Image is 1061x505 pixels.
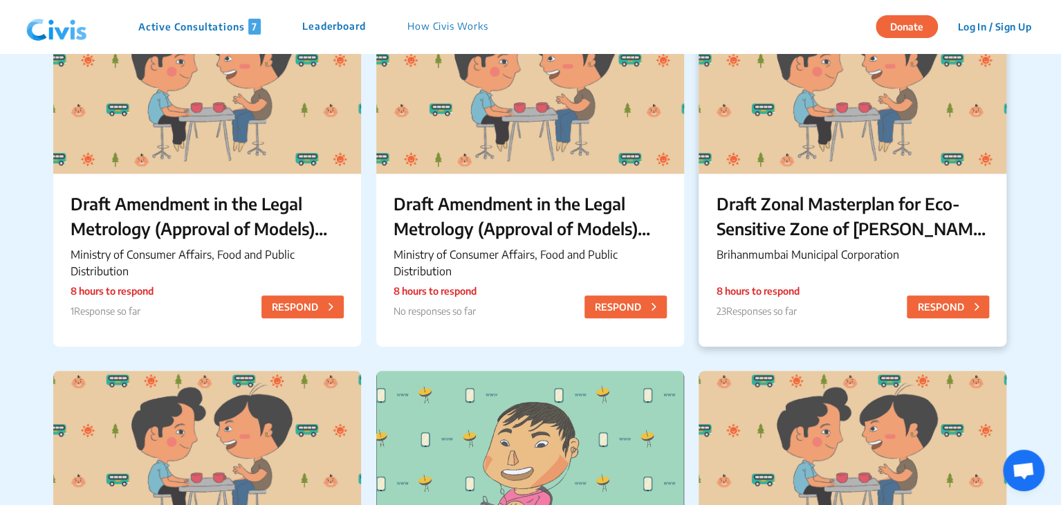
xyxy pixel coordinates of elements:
a: Draft Zonal Masterplan for Eco- Sensitive Zone of [PERSON_NAME][GEOGRAPHIC_DATA]Brihanmumbai Muni... [699,1,1006,347]
span: Response so far [74,305,140,317]
p: 8 hours to respond [71,284,154,298]
button: Log In / Sign Up [948,16,1040,37]
button: Donate [876,15,938,38]
button: RESPOND [907,295,989,318]
p: Ministry of Consumer Affairs, Food and Public Distribution [394,246,667,279]
p: 23 [716,304,799,318]
p: Leaderboard [302,19,366,35]
img: navlogo.png [21,6,93,48]
p: Active Consultations [138,19,261,35]
span: No responses so far [394,305,476,317]
a: Draft Amendment in the Legal Metrology (Approval of Models) Rules, 2011Ministry of Consumer Affai... [53,1,361,347]
p: Brihanmumbai Municipal Corporation [716,246,989,263]
div: Open chat [1003,450,1044,491]
button: RESPOND [261,295,344,318]
p: 1 [71,304,154,318]
p: 8 hours to respond [394,284,477,298]
p: Draft Amendment in the Legal Metrology (Approval of Models) Rules, 2011 [394,191,667,241]
p: Ministry of Consumer Affairs, Food and Public Distribution [71,246,344,279]
p: Draft Amendment in the Legal Metrology (Approval of Models) Rules, 2011 [71,191,344,241]
span: Responses so far [726,305,796,317]
a: Draft Amendment in the Legal Metrology (Approval of Models) Rules, 2011Ministry of Consumer Affai... [376,1,684,347]
p: 8 hours to respond [716,284,799,298]
button: RESPOND [584,295,667,318]
p: How Civis Works [407,19,488,35]
span: 7 [248,19,261,35]
p: Draft Zonal Masterplan for Eco- Sensitive Zone of [PERSON_NAME][GEOGRAPHIC_DATA] [716,191,989,241]
a: Donate [876,19,948,33]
